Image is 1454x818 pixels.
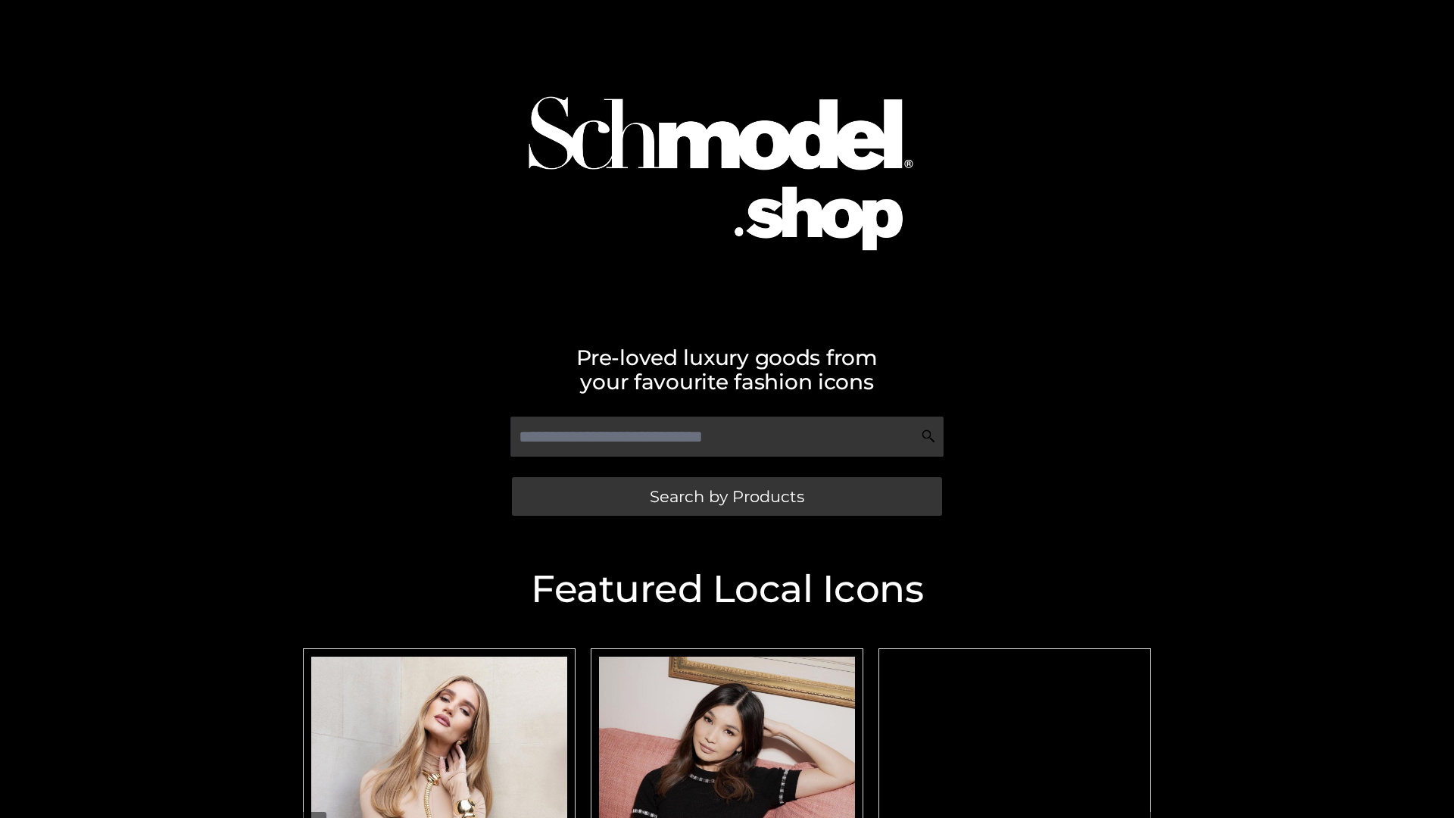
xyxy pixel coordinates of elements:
[921,429,936,444] img: Search Icon
[650,489,804,504] span: Search by Products
[295,570,1159,608] h2: Featured Local Icons​
[512,477,942,516] a: Search by Products
[295,345,1159,394] h2: Pre-loved luxury goods from your favourite fashion icons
